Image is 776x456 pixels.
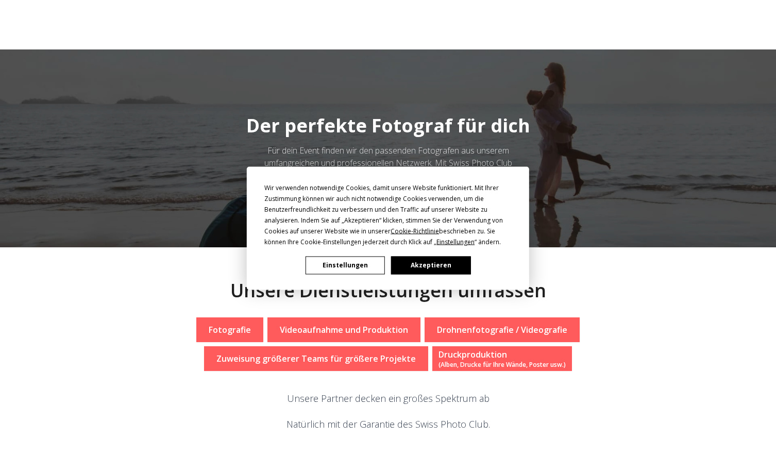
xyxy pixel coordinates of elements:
[247,166,529,290] div: Cookie Consent Prompt
[391,256,470,274] button: Akzeptieren
[391,226,439,235] span: Cookie-Richtlinie
[306,256,385,274] button: Einstellungen
[264,182,512,247] div: Wir verwenden notwendige Cookies, damit unsere Website funktioniert. Mit Ihrer Zustimmung können ...
[436,237,475,246] span: Einstellungen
